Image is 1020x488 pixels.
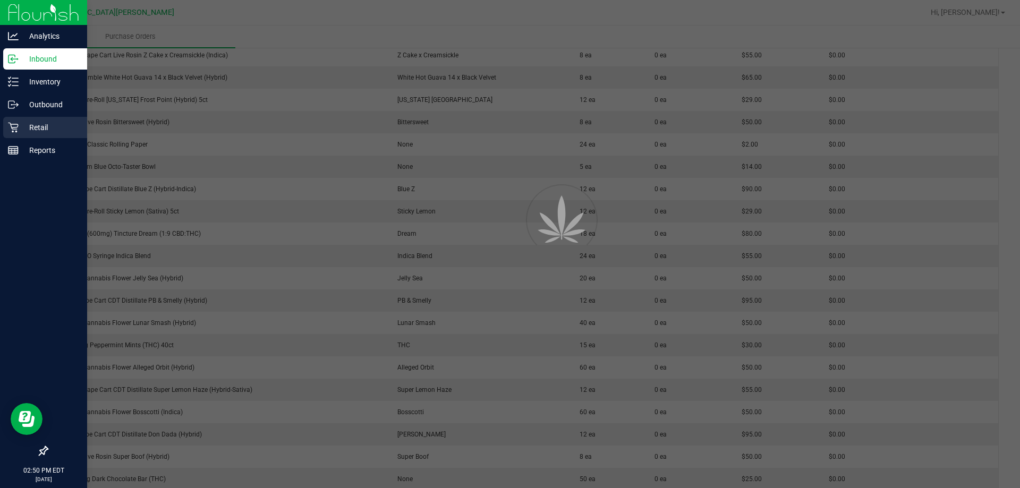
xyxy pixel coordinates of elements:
[19,98,82,111] p: Outbound
[8,145,19,156] inline-svg: Reports
[11,403,42,435] iframe: Resource center
[19,121,82,134] p: Retail
[19,75,82,88] p: Inventory
[8,54,19,64] inline-svg: Inbound
[8,31,19,41] inline-svg: Analytics
[8,99,19,110] inline-svg: Outbound
[5,466,82,475] p: 02:50 PM EDT
[5,475,82,483] p: [DATE]
[19,53,82,65] p: Inbound
[8,122,19,133] inline-svg: Retail
[19,144,82,157] p: Reports
[8,76,19,87] inline-svg: Inventory
[19,30,82,42] p: Analytics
